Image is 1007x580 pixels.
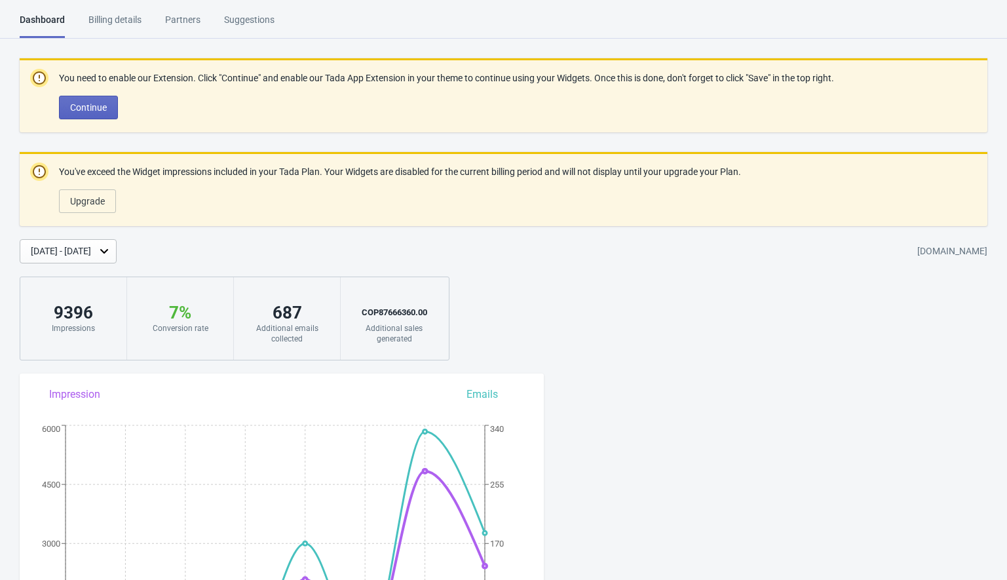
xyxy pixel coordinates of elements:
div: Additional sales generated [354,323,434,344]
div: 687 [247,302,327,323]
tspan: 340 [490,424,504,434]
div: 9396 [33,302,113,323]
div: COP 87666360.00 [354,302,434,323]
span: Continue [70,102,107,113]
div: 7 % [140,302,220,323]
div: Billing details [88,13,142,36]
div: Additional emails collected [247,323,327,344]
tspan: 170 [490,539,504,549]
tspan: 3000 [42,539,60,549]
iframe: chat widget [952,528,994,567]
div: [DOMAIN_NAME] [917,240,987,263]
button: Continue [59,96,118,119]
p: You've exceed the Widget impressions included in your Tada Plan. Your Widgets are disabled for th... [59,165,741,179]
tspan: 6000 [42,424,60,434]
tspan: 255 [490,480,504,490]
div: Conversion rate [140,323,220,334]
div: Suggestions [224,13,275,36]
div: Impressions [33,323,113,334]
button: Upgrade [59,189,116,213]
tspan: 4500 [42,480,60,490]
p: You need to enable our Extension. Click "Continue" and enable our Tada App Extension in your them... [59,71,834,85]
div: Partners [165,13,200,36]
span: Upgrade [70,196,105,206]
div: Dashboard [20,13,65,38]
div: [DATE] - [DATE] [31,244,91,258]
